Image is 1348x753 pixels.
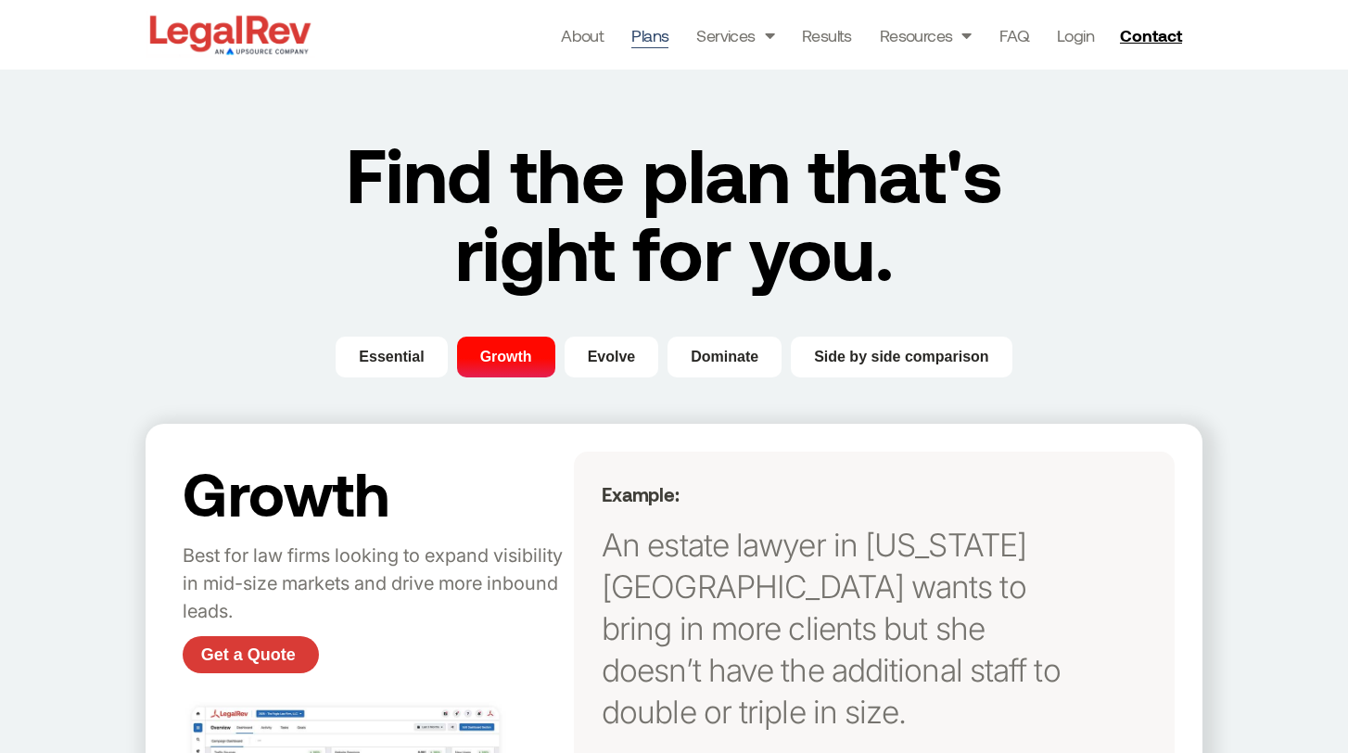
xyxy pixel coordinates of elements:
[183,636,319,673] a: Get a Quote
[561,22,1094,48] nav: Menu
[480,346,532,368] span: Growth
[999,22,1029,48] a: FAQ
[588,346,636,368] span: Evolve
[359,346,424,368] span: Essential
[631,22,668,48] a: Plans
[691,346,758,368] span: Dominate
[561,22,604,48] a: About
[183,542,565,626] p: Best for law firms looking to expand visibility in mid-size markets and drive more inbound leads.
[1057,22,1094,48] a: Login
[880,22,972,48] a: Resources
[201,646,296,663] span: Get a Quote
[304,134,1044,290] h2: Find the plan that's right for you.
[183,461,565,524] h2: Growth
[602,483,1090,505] h5: Example:
[696,22,774,48] a: Services
[814,346,989,368] span: Side by side comparison
[802,22,852,48] a: Results
[1120,27,1182,44] span: Contact
[602,524,1090,733] p: An estate lawyer in [US_STATE][GEOGRAPHIC_DATA] wants to bring in more clients but she doesn’t ha...
[1113,20,1194,50] a: Contact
